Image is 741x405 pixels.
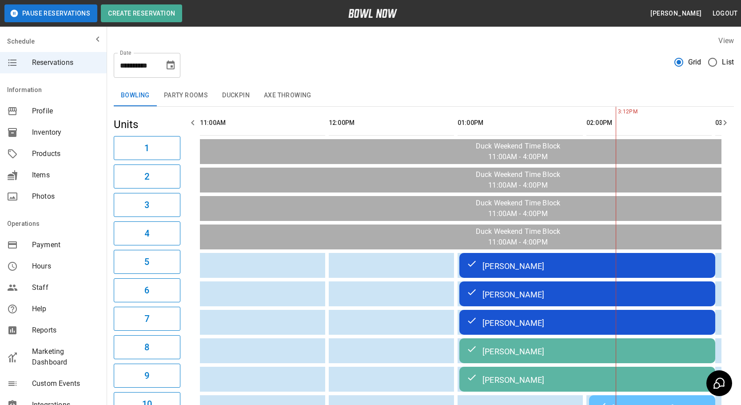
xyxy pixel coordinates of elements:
h6: 9 [144,369,149,383]
th: 02:00PM [586,110,712,136]
button: 3 [114,193,180,217]
span: 3:12PM [616,108,618,116]
div: inventory tabs [114,85,734,106]
th: 11:00AM [200,110,325,136]
button: 7 [114,307,180,331]
span: Custom Events [32,378,100,389]
button: Axe Throwing [257,85,319,106]
h6: 5 [144,255,149,269]
span: Photos [32,191,100,202]
div: [PERSON_NAME] [466,317,708,328]
button: [PERSON_NAME] [647,5,705,22]
span: Help [32,304,100,314]
button: Create Reservation [101,4,182,22]
img: logo [348,9,397,18]
h5: Units [114,117,180,132]
span: Profile [32,106,100,116]
button: Choose date, selected date is Oct 11, 2025 [162,56,179,74]
button: 4 [114,221,180,245]
h6: 3 [144,198,149,212]
th: 12:00PM [329,110,454,136]
span: Items [32,170,100,180]
th: 01:00PM [458,110,583,136]
label: View [718,36,734,45]
div: [PERSON_NAME] [466,345,708,356]
h6: 7 [144,312,149,326]
span: List [722,57,734,68]
button: Pause Reservations [4,4,97,22]
span: Payment [32,240,100,250]
button: 1 [114,136,180,160]
h6: 1 [144,141,149,155]
span: Products [32,148,100,159]
h6: 2 [144,169,149,184]
span: Reports [32,325,100,336]
span: Reservations [32,57,100,68]
button: 9 [114,364,180,388]
h6: 6 [144,283,149,297]
div: [PERSON_NAME] [466,374,708,385]
h6: 8 [144,340,149,354]
button: 2 [114,164,180,188]
button: Party Rooms [157,85,215,106]
button: Logout [709,5,741,22]
span: Marketing Dashboard [32,346,100,368]
span: Staff [32,282,100,293]
button: Duckpin [215,85,257,106]
span: Hours [32,261,100,272]
span: Inventory [32,127,100,138]
button: Bowling [114,85,157,106]
span: Grid [688,57,701,68]
button: 8 [114,335,180,359]
div: [PERSON_NAME] [466,260,708,271]
h6: 4 [144,226,149,241]
div: [PERSON_NAME] [466,289,708,299]
button: 6 [114,278,180,302]
button: 5 [114,250,180,274]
